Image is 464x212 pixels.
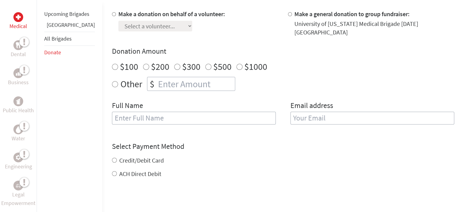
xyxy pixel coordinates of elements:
[44,49,61,56] a: Donate
[12,134,25,143] p: Water
[5,162,32,171] p: Engineering
[290,101,333,112] label: Email address
[9,22,27,31] p: Medical
[44,10,89,17] a: Upcoming Brigades
[8,68,29,87] a: BusinessBusiness
[112,112,276,124] input: Enter Full Name
[112,142,454,151] h4: Select Payment Method
[13,96,23,106] div: Public Health
[112,101,143,112] label: Full Name
[44,46,95,59] li: Donate
[16,98,21,104] img: Public Health
[16,184,21,187] img: Legal Empowerment
[120,77,142,91] label: Other
[213,61,232,72] label: $500
[244,61,267,72] label: $1000
[119,156,164,164] label: Credit/Debit Card
[16,42,21,48] img: Dental
[3,96,34,115] a: Public HealthPublic Health
[13,181,23,190] div: Legal Empowerment
[13,12,23,22] div: Medical
[157,77,235,91] input: Enter Amount
[12,124,25,143] a: WaterWater
[11,40,26,59] a: DentalDental
[44,35,72,42] a: All Brigades
[47,21,95,28] a: [GEOGRAPHIC_DATA]
[13,40,23,50] div: Dental
[44,32,95,46] li: All Brigades
[147,77,157,91] div: $
[120,61,138,72] label: $100
[3,106,34,115] p: Public Health
[16,126,21,133] img: Water
[1,190,35,207] p: Legal Empowerment
[1,181,35,207] a: Legal EmpowermentLegal Empowerment
[16,15,21,20] img: Medical
[294,20,454,37] div: University of [US_STATE] Medical Brigade [DATE] [GEOGRAPHIC_DATA]
[13,68,23,78] div: Business
[119,170,161,178] label: ACH Direct Debit
[290,112,454,124] input: Your Email
[44,21,95,32] li: Guatemala
[5,153,32,171] a: EngineeringEngineering
[294,10,410,18] label: Make a general donation to group fundraiser:
[44,7,95,21] li: Upcoming Brigades
[112,46,454,56] h4: Donation Amount
[11,50,26,59] p: Dental
[151,61,169,72] label: $200
[16,155,21,160] img: Engineering
[118,10,225,18] label: Make a donation on behalf of a volunteer:
[9,12,27,31] a: MedicalMedical
[13,124,23,134] div: Water
[13,153,23,162] div: Engineering
[8,78,29,87] p: Business
[182,61,200,72] label: $300
[16,71,21,76] img: Business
